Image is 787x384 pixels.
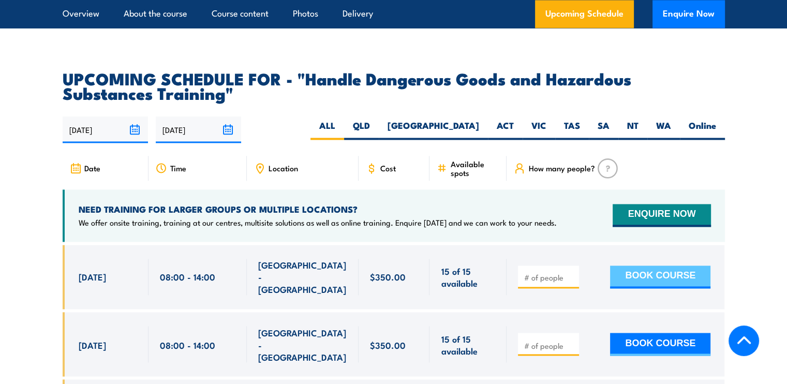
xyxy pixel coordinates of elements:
input: # of people [524,340,575,350]
h2: UPCOMING SCHEDULE FOR - "Handle Dangerous Goods and Hazardous Substances Training" [63,71,725,100]
span: 15 of 15 available [441,332,495,357]
label: WA [647,120,680,140]
p: We offer onsite training, training at our centres, multisite solutions as well as online training... [79,217,557,228]
span: 08:00 - 14:00 [160,338,215,350]
label: NT [618,120,647,140]
label: QLD [344,120,379,140]
h4: NEED TRAINING FOR LARGER GROUPS OR MULTIPLE LOCATIONS? [79,203,557,215]
span: [GEOGRAPHIC_DATA] - [GEOGRAPHIC_DATA] [258,326,347,362]
input: # of people [524,272,575,283]
span: 08:00 - 14:00 [160,271,215,283]
span: Location [269,164,298,172]
button: ENQUIRE NOW [613,204,710,227]
label: VIC [523,120,555,140]
input: From date [63,116,148,143]
span: Time [170,164,186,172]
button: BOOK COURSE [610,265,710,288]
label: ACT [488,120,523,140]
span: Cost [380,164,396,172]
input: To date [156,116,241,143]
span: 15 of 15 available [441,265,495,289]
label: SA [589,120,618,140]
label: Online [680,120,725,140]
span: [DATE] [79,338,106,350]
span: Available spots [450,159,499,177]
span: [DATE] [79,271,106,283]
button: BOOK COURSE [610,333,710,356]
span: How many people? [528,164,595,172]
span: [GEOGRAPHIC_DATA] - [GEOGRAPHIC_DATA] [258,259,347,295]
span: Date [84,164,100,172]
label: TAS [555,120,589,140]
span: $350.00 [370,271,406,283]
label: [GEOGRAPHIC_DATA] [379,120,488,140]
span: $350.00 [370,338,406,350]
label: ALL [310,120,344,140]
